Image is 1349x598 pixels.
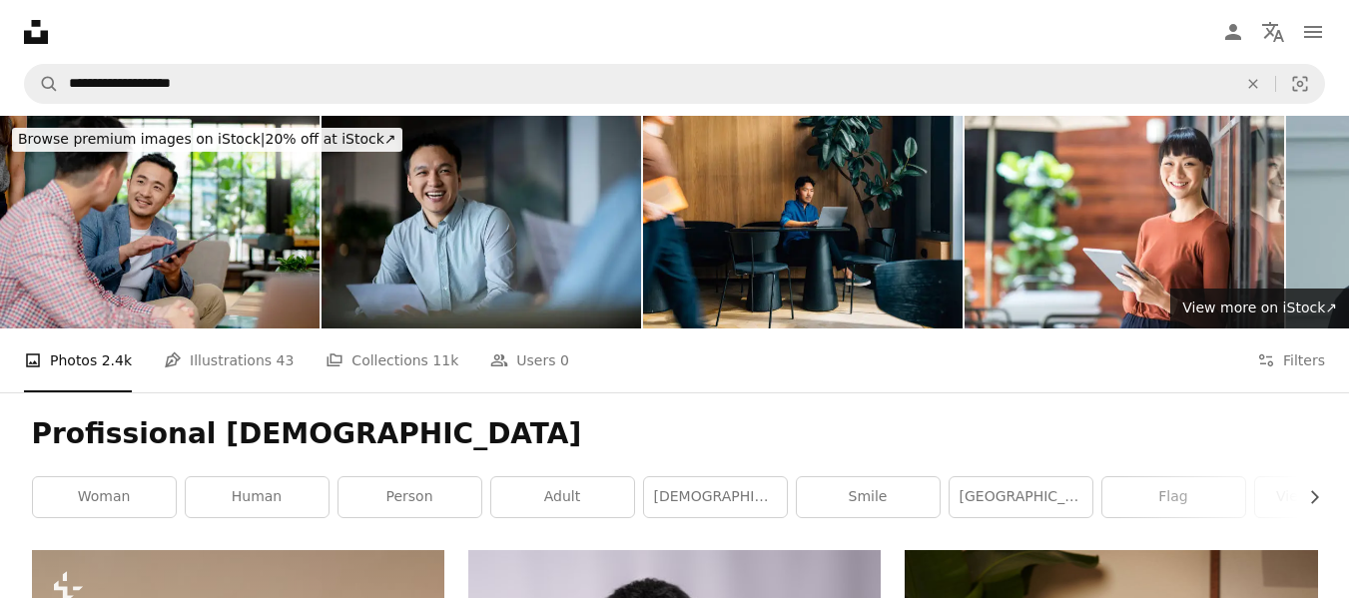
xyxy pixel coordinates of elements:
[277,349,295,371] span: 43
[1253,12,1293,52] button: Language
[643,116,963,328] img: Man Working on Laptop in Modern Cafe with Wooden Interior
[1257,328,1325,392] button: Filters
[18,131,396,147] span: 20% off at iStock ↗
[1102,477,1245,517] a: flag
[326,328,458,392] a: Collections 11k
[33,477,176,517] a: woman
[338,477,481,517] a: person
[950,477,1092,517] a: [GEOGRAPHIC_DATA]
[1170,289,1349,328] a: View more on iStock↗
[965,116,1284,328] img: Portrait of a young asian female entrepreneur.
[32,416,1318,452] h1: Profissional [DEMOGRAPHIC_DATA]
[560,349,569,371] span: 0
[18,131,265,147] span: Browse premium images on iStock |
[490,328,569,392] a: Users 0
[25,65,59,103] button: Search Unsplash
[24,20,48,44] a: Home — Unsplash
[1293,12,1333,52] button: Menu
[186,477,329,517] a: human
[1276,65,1324,103] button: Visual search
[164,328,294,392] a: Illustrations 43
[644,477,787,517] a: [DEMOGRAPHIC_DATA]
[491,477,634,517] a: adult
[1213,12,1253,52] a: Log in / Sign up
[322,116,641,328] img: person working in office
[24,64,1325,104] form: Find visuals sitewide
[1182,299,1337,315] span: View more on iStock ↗
[1231,65,1275,103] button: Clear
[1296,477,1318,517] button: scroll list to the right
[797,477,940,517] a: smile
[432,349,458,371] span: 11k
